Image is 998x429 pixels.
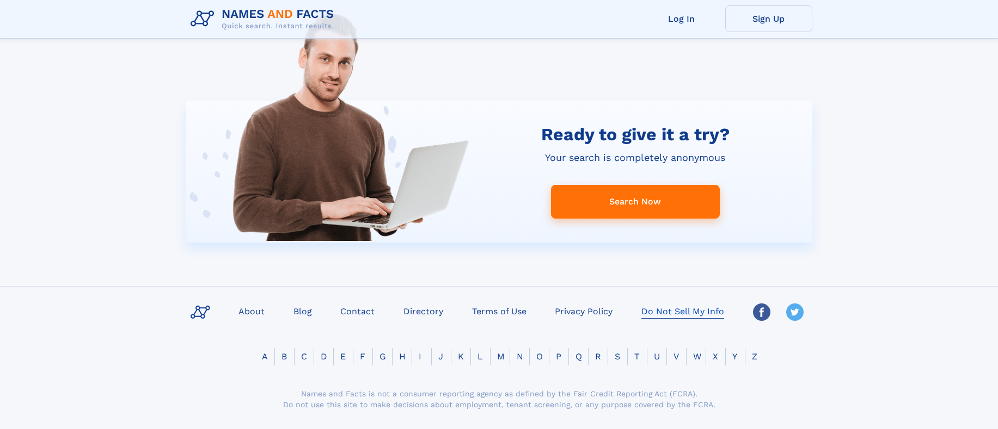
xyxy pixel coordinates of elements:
[399,303,448,319] a: Directory
[234,303,269,319] a: About
[510,351,530,362] a: N
[468,303,531,319] a: Terms of Use
[628,351,646,362] a: T
[353,351,372,362] a: F
[725,5,812,32] a: Sign Up
[289,303,316,319] a: Blog
[608,351,627,362] a: S
[334,351,352,362] a: E
[295,351,314,362] a: C
[186,4,343,34] img: Logo Names and Facts
[432,351,450,362] a: J
[314,351,334,362] a: D
[275,351,293,362] a: B
[412,351,428,362] a: I
[549,351,568,362] a: P
[541,124,730,145] div: Ready to give it a try?
[726,351,744,362] a: Y
[281,388,717,410] div: Names and Facts is not a consumer reporting agency as defined by the Fair Credit Reporting Act (F...
[753,303,770,321] img: Facebook
[786,303,804,321] img: Twitter
[667,351,685,362] a: V
[637,303,728,319] a: Do Not Sell My Info
[471,351,489,362] a: L
[687,351,708,362] a: W
[530,351,549,362] a: O
[569,351,589,362] a: Q
[491,351,511,362] a: M
[647,351,666,362] a: U
[255,351,274,362] a: A
[550,303,617,319] a: Privacy Policy
[393,351,412,362] a: H
[373,351,393,362] a: G
[451,351,470,362] a: K
[638,5,725,32] a: Log In
[745,351,764,362] a: Z
[706,351,725,362] a: X
[551,185,720,219] div: Search Now
[336,303,379,319] a: Contact
[589,351,608,362] a: R
[545,152,725,163] div: Your search is completely anonymous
